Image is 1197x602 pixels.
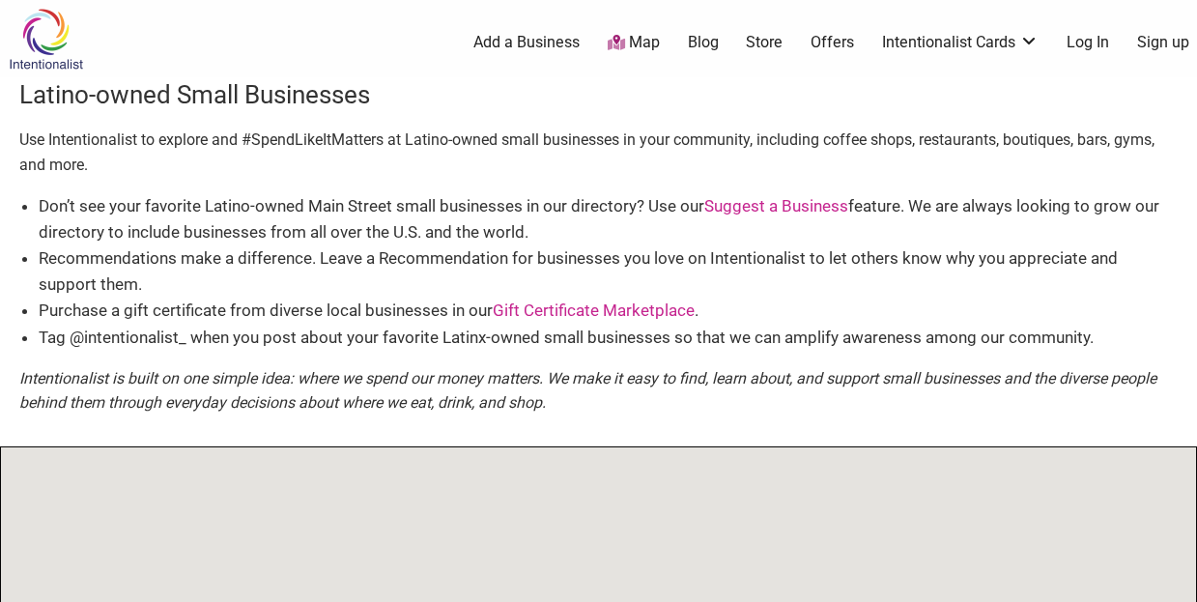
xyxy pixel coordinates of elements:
li: Don’t see your favorite Latino-owned Main Street small businesses in our directory? Use our featu... [39,193,1178,245]
a: Suggest a Business [704,196,848,215]
a: Intentionalist Cards [882,32,1039,53]
a: Log In [1067,32,1109,53]
li: Tag @intentionalist_ when you post about your favorite Latinx-owned small businesses so that we c... [39,325,1178,351]
a: Gift Certificate Marketplace [493,301,695,320]
li: Recommendations make a difference. Leave a Recommendation for businesses you love on Intentionali... [39,245,1178,298]
em: Intentionalist is built on one simple idea: where we spend our money matters. We make it easy to ... [19,369,1156,413]
a: Sign up [1137,32,1189,53]
li: Purchase a gift certificate from diverse local businesses in our . [39,298,1178,324]
a: Add a Business [473,32,580,53]
a: Store [746,32,783,53]
a: Offers [811,32,854,53]
p: Use Intentionalist to explore and #SpendLikeItMatters at Latino-owned small businesses in your co... [19,128,1178,177]
h3: Latino-owned Small Businesses [19,77,1178,112]
a: Map [608,32,660,54]
a: Blog [688,32,719,53]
